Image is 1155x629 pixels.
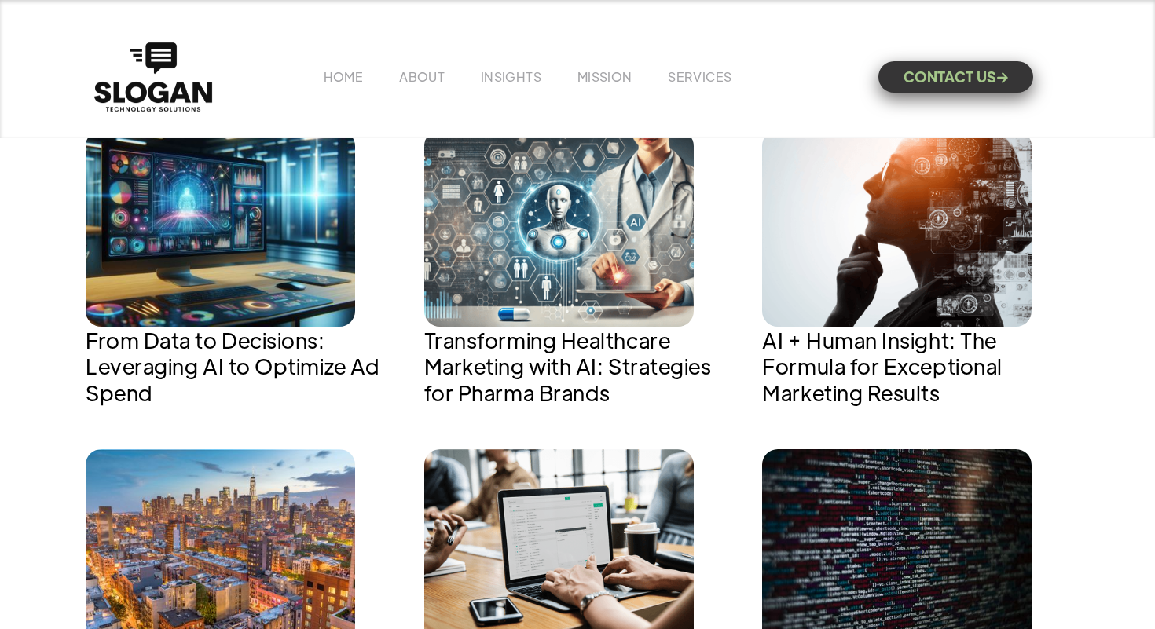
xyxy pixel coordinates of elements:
[424,130,731,419] a: Transforming Healthcare Marketing with AI: Strategies for Pharma Brands
[762,130,1069,419] a: AI + Human Insight: The Formula for Exceptional Marketing Results
[90,38,216,115] a: home
[668,68,731,85] a: SERVICES
[86,130,393,419] a: From Data to Decisions: Leveraging AI to Optimize Ad Spend
[577,68,632,85] a: MISSION
[399,68,445,85] a: ABOUT
[762,327,1069,406] h1: AI + Human Insight: The Formula for Exceptional Marketing Results
[878,61,1033,93] a: CONTACT US
[424,327,731,406] h1: Transforming Healthcare Marketing with AI: Strategies for Pharma Brands
[324,68,363,85] a: HOME
[481,68,541,85] a: INSIGHTS
[86,327,393,406] h1: From Data to Decisions: Leveraging AI to Optimize Ad Spend
[997,72,1008,82] span: 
